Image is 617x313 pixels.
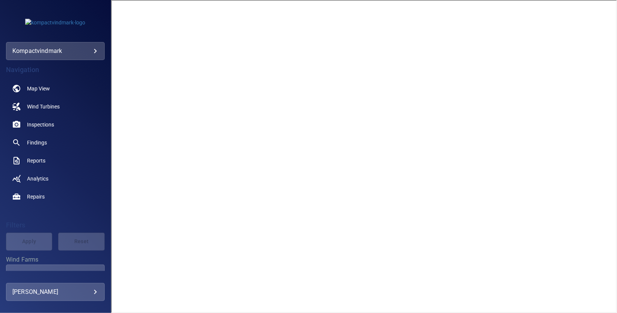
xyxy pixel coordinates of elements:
[27,85,50,92] span: Map View
[6,152,105,170] a: reports noActive
[6,265,105,283] div: Wind Farms
[27,103,60,110] span: Wind Turbines
[6,170,105,188] a: analytics noActive
[6,116,105,134] a: inspections noActive
[27,121,54,128] span: Inspections
[27,157,45,164] span: Reports
[6,221,105,229] h4: Filters
[6,42,105,60] div: kompactvindmark
[27,193,45,200] span: Repairs
[6,257,105,263] label: Wind Farms
[6,98,105,116] a: windturbines noActive
[25,19,85,26] img: kompactvindmark-logo
[6,134,105,152] a: findings noActive
[12,45,98,57] div: kompactvindmark
[12,270,89,277] div: Mortorp
[6,188,105,206] a: repairs noActive
[27,175,48,182] span: Analytics
[27,139,47,146] span: Findings
[12,286,98,298] div: [PERSON_NAME]
[6,66,105,74] h4: Navigation
[6,80,105,98] a: map noActive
